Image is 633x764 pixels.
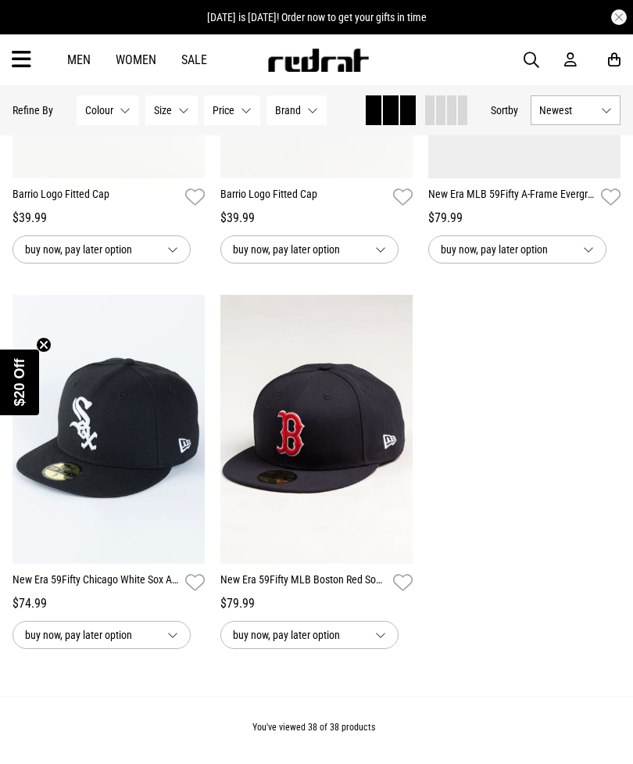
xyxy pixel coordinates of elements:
[233,240,363,259] span: buy now, pay later option
[220,295,413,564] img: New Era 59fifty Mlb Boston Red Sox Authentic Collection Fitted Cap in Blue
[252,722,375,733] span: You've viewed 38 of 38 products
[13,572,179,594] a: New Era 59Fifty Chicago White Sox Authentic Collection Cap
[220,621,399,649] button: buy now, pay later option
[181,52,207,67] a: Sale
[85,104,113,117] span: Colour
[25,626,155,644] span: buy now, pay later option
[428,186,595,209] a: New Era MLB 59Fifty A-Frame Evergreen Pittsburgh Pirates Cap
[154,104,172,117] span: Size
[213,104,234,117] span: Price
[25,240,155,259] span: buy now, pay later option
[116,52,156,67] a: Women
[508,104,518,117] span: by
[220,594,413,613] div: $79.99
[13,104,53,117] p: Refine By
[428,209,620,228] div: $79.99
[204,95,260,125] button: Price
[491,101,518,120] button: Sortby
[145,95,198,125] button: Size
[539,104,595,117] span: Newest
[428,235,606,264] button: buy now, pay later option
[77,95,139,125] button: Colour
[12,358,27,406] span: $20 Off
[266,95,327,125] button: Brand
[233,626,363,644] span: buy now, pay later option
[13,235,191,264] button: buy now, pay later option
[36,337,52,353] button: Close teaser
[220,209,413,228] div: $39.99
[67,52,91,67] a: Men
[266,48,370,72] img: Redrat logo
[531,95,620,125] button: Newest
[13,6,59,53] button: Open LiveChat chat widget
[207,11,427,23] span: [DATE] is [DATE]! Order now to get your gifts in time
[13,295,205,564] img: New Era 59fifty Chicago White Sox Authentic Collection Cap in Black
[441,240,570,259] span: buy now, pay later option
[220,572,387,594] a: New Era 59Fifty MLB Boston Red Sox Authentic Collection Fitted Cap
[13,594,205,613] div: $74.99
[220,235,399,264] button: buy now, pay later option
[13,621,191,649] button: buy now, pay later option
[13,186,179,209] a: Barrio Logo Fitted Cap
[13,209,205,228] div: $39.99
[220,186,387,209] a: Barrio Logo Fitted Cap
[275,104,301,117] span: Brand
